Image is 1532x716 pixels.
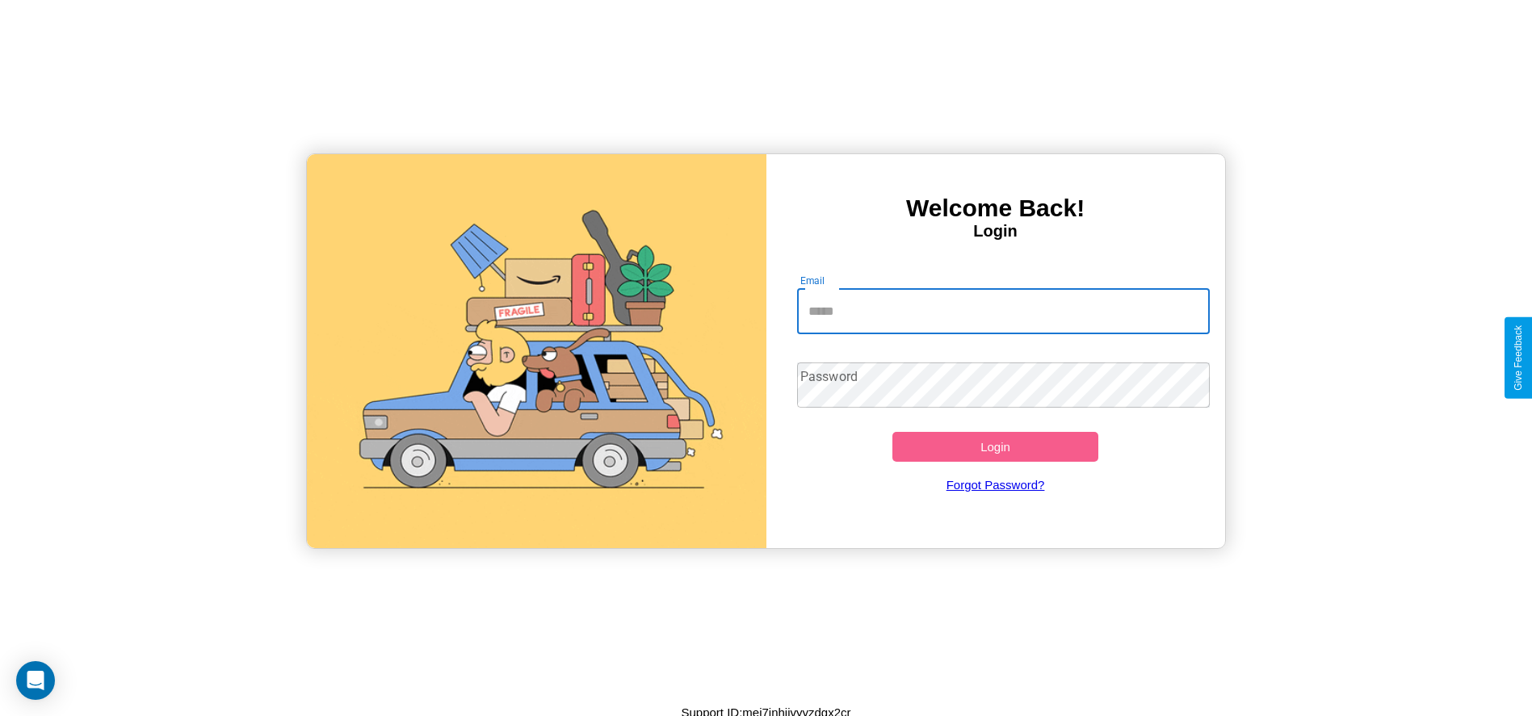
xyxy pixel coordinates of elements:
h4: Login [766,222,1225,241]
img: gif [307,154,766,548]
label: Email [800,274,825,287]
h3: Welcome Back! [766,195,1225,222]
div: Open Intercom Messenger [16,661,55,700]
button: Login [892,432,1099,462]
div: Give Feedback [1513,325,1524,391]
a: Forgot Password? [789,462,1202,508]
